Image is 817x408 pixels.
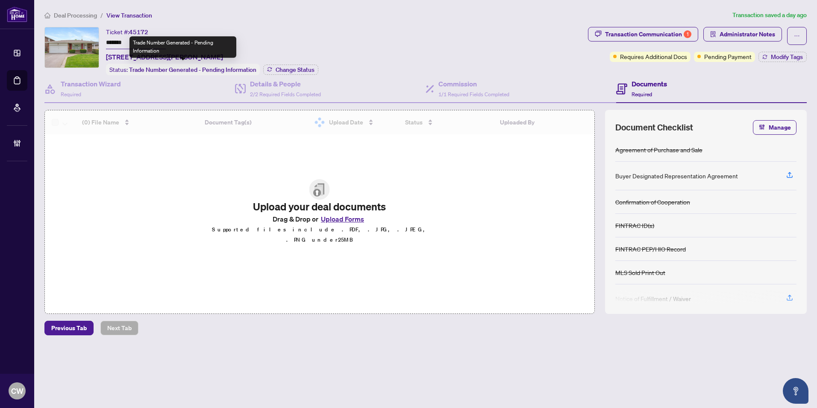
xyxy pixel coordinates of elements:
[732,10,807,20] article: Transaction saved a day ago
[7,6,27,22] img: logo
[605,27,691,41] div: Transaction Communication
[438,91,509,98] span: 1/1 Required Fields Completed
[44,321,94,335] button: Previous Tab
[438,79,509,89] h4: Commission
[318,213,367,225] button: Upload Forms
[720,27,775,41] span: Administrator Notes
[61,91,81,98] span: Required
[250,79,321,89] h4: Details & People
[54,12,97,19] span: Deal Processing
[771,54,803,60] span: Modify Tags
[703,27,782,41] button: Administrator Notes
[615,171,738,180] div: Buyer Designated Representation Agreement
[129,36,236,58] div: Trade Number Generated - Pending Information
[710,31,716,37] span: solution
[129,28,148,36] span: 45172
[615,244,686,254] div: FINTRAC PEP/HIO Record
[250,91,321,98] span: 2/2 Required Fields Completed
[588,27,698,41] button: Transaction Communication1
[106,64,260,75] div: Status:
[106,52,223,62] span: [STREET_ADDRESS][PERSON_NAME]
[615,221,654,230] div: FINTRAC ID(s)
[758,52,807,62] button: Modify Tags
[615,145,702,154] div: Agreement of Purchase and Sale
[61,79,121,89] h4: Transaction Wizard
[44,12,50,18] span: home
[615,121,693,133] span: Document Checklist
[100,10,103,20] li: /
[615,197,690,207] div: Confirmation of Cooperation
[199,225,440,245] p: Supported files include .PDF, .JPG, .JPEG, .PNG under 25 MB
[794,33,800,39] span: ellipsis
[615,268,665,277] div: MLS Sold Print Out
[276,67,314,73] span: Change Status
[106,27,148,37] div: Ticket #:
[106,12,152,19] span: View Transaction
[192,172,447,252] span: File UploadUpload your deal documentsDrag & Drop orUpload FormsSupported files include .PDF, .JPG...
[309,179,330,200] img: File Upload
[620,52,687,61] span: Requires Additional Docs
[129,66,256,74] span: Trade Number Generated - Pending Information
[273,213,367,225] span: Drag & Drop or
[632,79,667,89] h4: Documents
[684,30,691,38] div: 1
[263,65,318,75] button: Change Status
[199,200,440,213] h2: Upload your deal documents
[753,120,796,135] button: Manage
[704,52,752,61] span: Pending Payment
[100,321,138,335] button: Next Tab
[45,27,99,68] img: IMG-E12183606_1.jpg
[632,91,652,98] span: Required
[51,321,87,335] span: Previous Tab
[769,121,791,134] span: Manage
[783,378,808,404] button: Open asap
[11,385,24,397] span: CW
